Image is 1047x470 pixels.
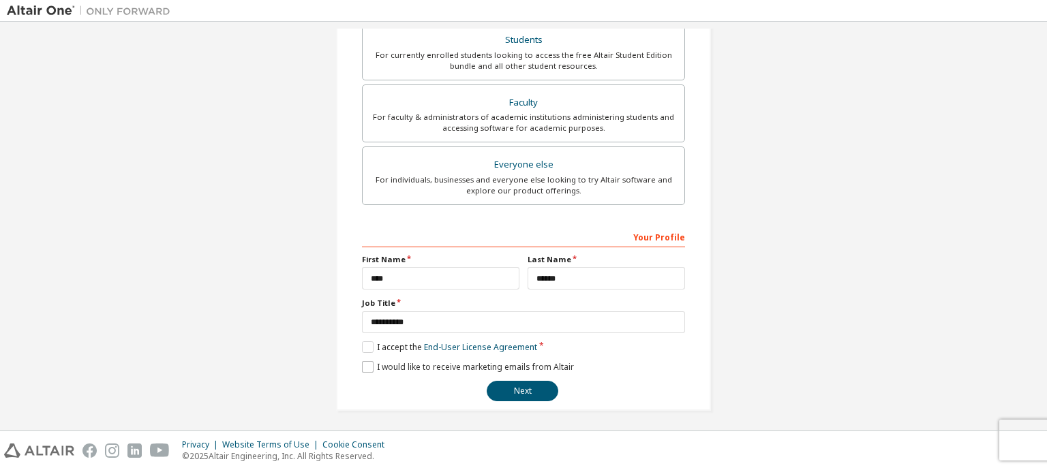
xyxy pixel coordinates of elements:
[371,174,676,196] div: For individuals, businesses and everyone else looking to try Altair software and explore our prod...
[362,254,519,265] label: First Name
[105,443,119,458] img: instagram.svg
[4,443,74,458] img: altair_logo.svg
[182,450,393,462] p: © 2025 Altair Engineering, Inc. All Rights Reserved.
[182,439,222,450] div: Privacy
[222,439,322,450] div: Website Terms of Use
[362,225,685,247] div: Your Profile
[371,31,676,50] div: Students
[362,298,685,309] label: Job Title
[371,155,676,174] div: Everyone else
[362,341,537,353] label: I accept the
[322,439,393,450] div: Cookie Consent
[82,443,97,458] img: facebook.svg
[7,4,177,18] img: Altair One
[487,381,558,401] button: Next
[424,341,537,353] a: End-User License Agreement
[371,50,676,72] div: For currently enrolled students looking to access the free Altair Student Edition bundle and all ...
[362,361,574,373] label: I would like to receive marketing emails from Altair
[371,93,676,112] div: Faculty
[127,443,142,458] img: linkedin.svg
[150,443,170,458] img: youtube.svg
[528,254,685,265] label: Last Name
[371,112,676,134] div: For faculty & administrators of academic institutions administering students and accessing softwa...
